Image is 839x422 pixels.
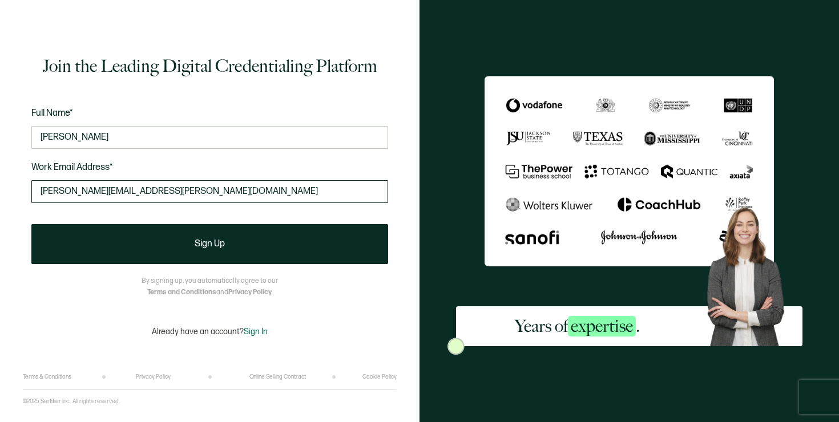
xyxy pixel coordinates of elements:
input: Jane Doe [31,126,388,149]
p: Already have an account? [152,327,268,336]
span: expertise [568,316,636,336]
img: Sertifier Signup [447,338,465,355]
h1: Join the Leading Digital Credentialing Platform [43,55,377,78]
p: ©2025 Sertifier Inc.. All rights reserved. [23,398,120,405]
a: Cookie Policy [362,374,397,380]
a: Terms & Conditions [23,374,71,380]
a: Terms and Conditions [147,288,216,297]
a: Online Selling Contract [249,374,306,380]
img: Sertifier Signup - Years of <span class="strong-h">expertise</span>. [485,76,773,266]
span: Work Email Address* [31,162,113,173]
a: Privacy Policy [136,374,171,380]
span: Sign Up [195,240,225,249]
a: Privacy Policy [228,288,272,297]
span: Sign In [244,327,268,336]
p: By signing up, you automatically agree to our and . [142,275,278,298]
img: Sertifier Signup - Years of <span class="strong-h">expertise</span>. Hero [699,200,802,346]
h2: Years of . [515,315,640,338]
span: Full Name* [31,108,73,119]
input: Enter your work email address [31,180,388,203]
button: Sign Up [31,224,388,264]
